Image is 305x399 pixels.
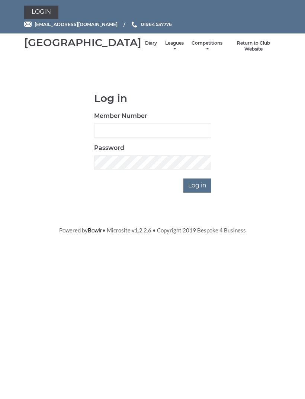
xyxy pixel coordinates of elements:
[24,21,118,28] a: Email [EMAIL_ADDRESS][DOMAIN_NAME]
[35,22,118,27] span: [EMAIL_ADDRESS][DOMAIN_NAME]
[24,22,32,27] img: Email
[230,40,277,52] a: Return to Club Website
[24,6,58,19] a: Login
[94,144,124,152] label: Password
[192,40,222,52] a: Competitions
[164,40,184,52] a: Leagues
[94,93,211,104] h1: Log in
[94,112,147,120] label: Member Number
[131,21,172,28] a: Phone us 01964 537776
[88,227,102,234] a: Bowlr
[145,40,157,46] a: Diary
[183,178,211,193] input: Log in
[132,22,137,28] img: Phone us
[59,227,246,234] span: Powered by • Microsite v1.2.2.6 • Copyright 2019 Bespoke 4 Business
[141,22,172,27] span: 01964 537776
[24,37,141,48] div: [GEOGRAPHIC_DATA]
